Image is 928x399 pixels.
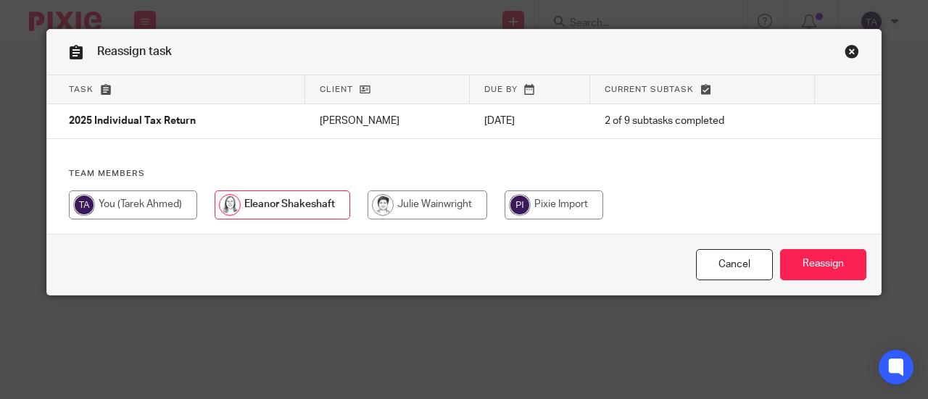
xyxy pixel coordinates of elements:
[69,168,859,180] h4: Team members
[605,85,694,93] span: Current subtask
[484,85,518,93] span: Due by
[484,114,576,128] p: [DATE]
[845,44,859,64] a: Close this dialog window
[69,117,196,127] span: 2025 Individual Tax Return
[590,104,815,139] td: 2 of 9 subtasks completed
[69,85,94,93] span: Task
[696,249,773,280] a: Close this dialog window
[97,46,172,57] span: Reassign task
[780,249,866,280] input: Reassign
[320,85,353,93] span: Client
[320,114,455,128] p: [PERSON_NAME]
